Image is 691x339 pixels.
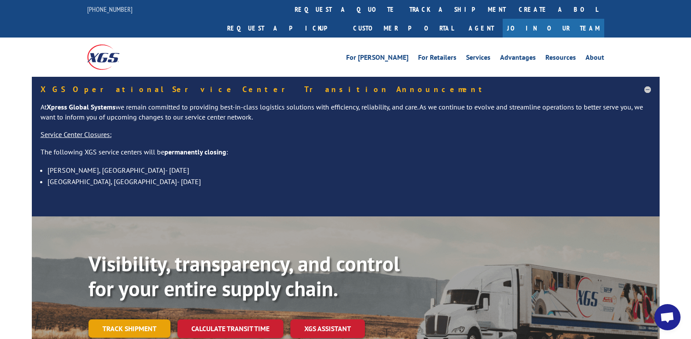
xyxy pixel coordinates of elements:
a: Advantages [500,54,536,64]
strong: Xpress Global Systems [47,103,116,111]
p: At we remain committed to providing best-in-class logistics solutions with efficiency, reliabilit... [41,102,651,130]
a: Request a pickup [221,19,347,38]
b: Visibility, transparency, and control for your entire supply chain. [89,250,400,302]
li: [PERSON_NAME], [GEOGRAPHIC_DATA]- [DATE] [48,164,651,176]
a: XGS ASSISTANT [290,319,365,338]
a: Open chat [654,304,681,330]
a: For Retailers [418,54,456,64]
p: The following XGS service centers will be : [41,147,651,164]
a: Agent [460,19,503,38]
a: Track shipment [89,319,170,338]
li: [GEOGRAPHIC_DATA], [GEOGRAPHIC_DATA]- [DATE] [48,176,651,187]
a: About [585,54,604,64]
h5: XGS Operational Service Center Transition Announcement [41,86,651,93]
a: Resources [545,54,576,64]
a: Services [466,54,490,64]
u: Service Center Closures: [41,130,112,139]
a: Join Our Team [503,19,604,38]
a: Calculate transit time [177,319,283,338]
a: Customer Portal [347,19,460,38]
a: For [PERSON_NAME] [346,54,408,64]
strong: permanently closing [164,147,226,156]
a: [PHONE_NUMBER] [87,5,133,14]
